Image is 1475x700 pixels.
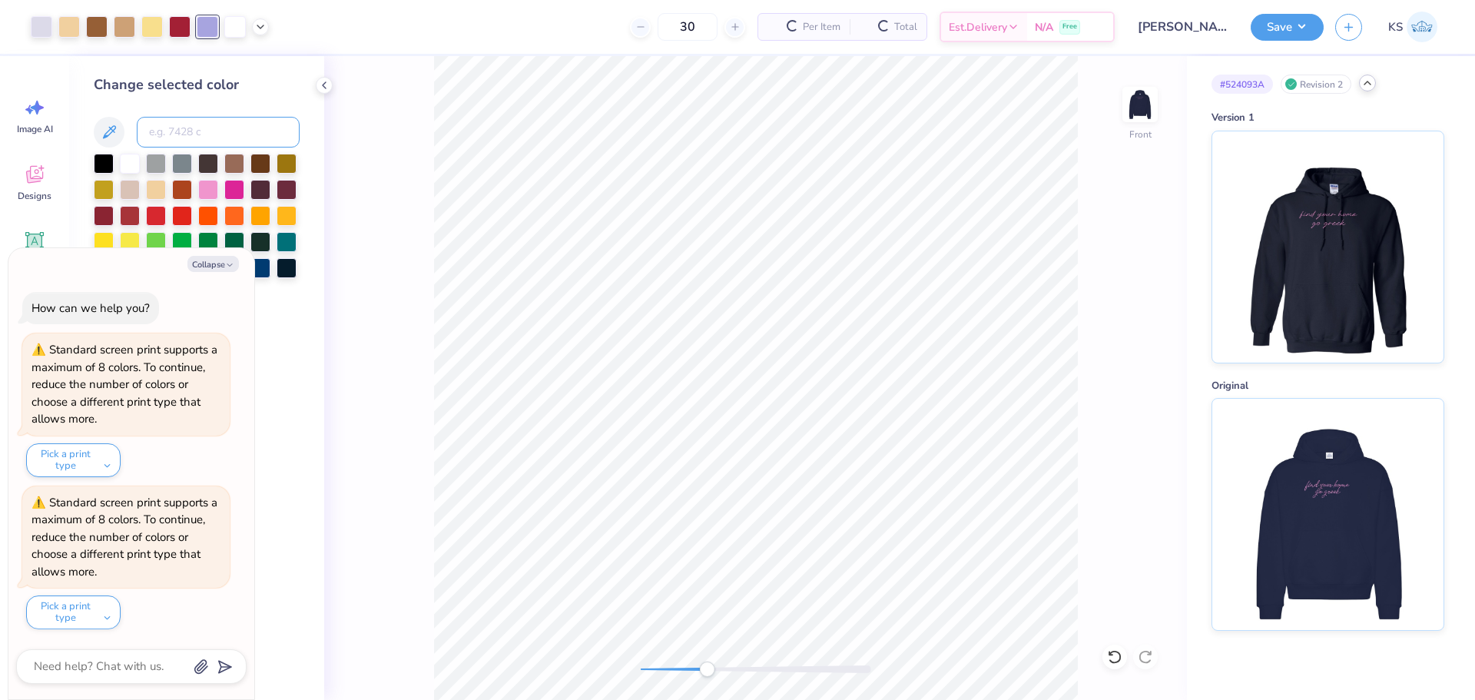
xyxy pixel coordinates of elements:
span: Free [1062,22,1077,32]
input: – – [658,13,718,41]
input: e.g. 7428 c [137,117,300,148]
div: Standard screen print supports a maximum of 8 colors. To continue, reduce the number of colors or... [31,495,217,579]
input: Untitled Design [1126,12,1239,42]
div: How can we help you? [31,300,150,316]
div: Standard screen print supports a maximum of 8 colors. To continue, reduce the number of colors or... [31,342,217,426]
div: Accessibility label [699,662,714,677]
button: Pick a print type [26,443,121,477]
div: Version 1 [1211,111,1444,126]
span: Per Item [803,19,840,35]
span: Total [894,19,917,35]
span: Image AI [17,123,53,135]
button: Save [1251,14,1324,41]
div: # 524093A [1211,75,1273,94]
span: KS [1388,18,1403,36]
button: Collapse [187,256,239,272]
span: N/A [1035,19,1053,35]
img: Version 1 [1232,131,1423,363]
a: KS [1381,12,1444,42]
img: Original [1232,399,1423,630]
div: Revision 2 [1281,75,1351,94]
div: Front [1129,128,1152,141]
span: Designs [18,190,51,202]
img: Kath Sales [1407,12,1437,42]
div: Original [1211,379,1444,394]
div: Change selected color [94,75,300,95]
button: Pick a print type [26,595,121,629]
span: Est. Delivery [949,19,1007,35]
img: Front [1125,89,1155,120]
